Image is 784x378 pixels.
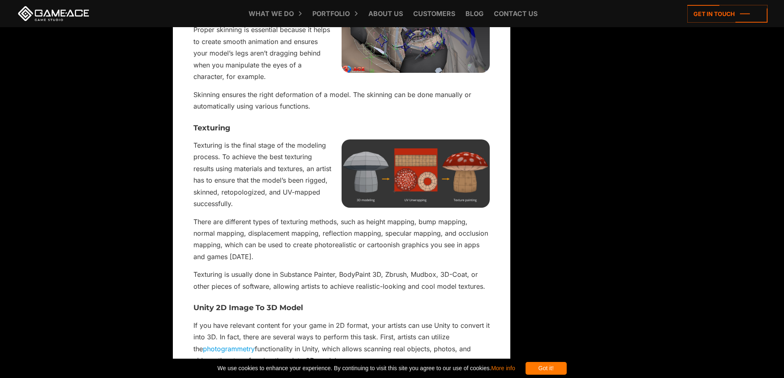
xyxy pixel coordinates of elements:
[193,304,490,312] h3: Unity 2D Image To 3D Model
[491,365,515,371] a: More info
[203,345,255,353] a: photogrammetry
[193,24,490,82] p: Proper skinning is essential because it helps to create smooth animation and ensures your model’s...
[342,139,490,208] img: how to make a 3d model in unity
[193,139,490,210] p: Texturing is the final stage of the modeling process. To achieve the best texturing results using...
[193,320,490,366] p: If you have relevant content for your game in 2D format, your artists can use Unity to convert it...
[193,89,490,112] p: Skinning ensures the right deformation of a model. The skinning can be done manually or automatic...
[193,269,490,292] p: Texturing is usually done in Substance Painter, BodyPaint 3D, Zbrush, Mudbox, 3D-Coat, or other p...
[526,362,567,375] div: Got it!
[687,5,768,23] a: Get in touch
[217,362,515,375] span: We use cookies to enhance your experience. By continuing to visit this site you agree to our use ...
[193,124,490,132] h3: Texturing
[193,216,490,263] p: There are different types of texturing methods, such as height mapping, bump mapping, normal mapp...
